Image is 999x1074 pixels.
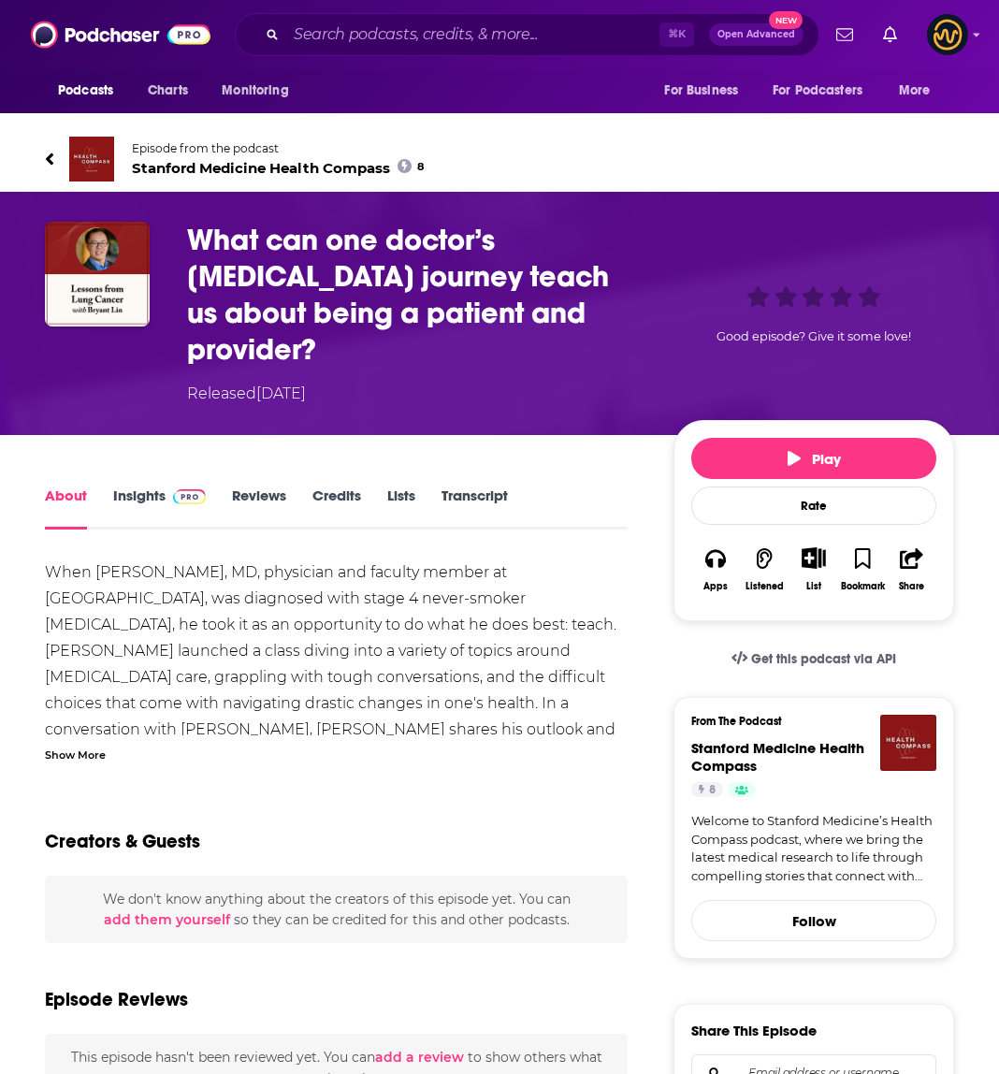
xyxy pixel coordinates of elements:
[45,222,150,327] img: What can one doctor’s cancer journey teach us about being a patient and provider?
[886,73,954,109] button: open menu
[45,486,87,530] a: About
[173,489,206,504] img: Podchaser Pro
[69,137,114,181] img: Stanford Medicine Health Compass
[691,900,936,941] button: Follow
[651,73,761,109] button: open menu
[876,19,905,51] a: Show notifications dropdown
[691,739,864,775] a: Stanford Medicine Health Compass
[703,581,728,592] div: Apps
[899,581,924,592] div: Share
[209,73,312,109] button: open menu
[664,78,738,104] span: For Business
[751,651,896,667] span: Get this podcast via API
[417,163,424,171] span: 8
[806,580,821,592] div: List
[769,11,803,29] span: New
[773,78,862,104] span: For Podcasters
[148,78,188,104] span: Charts
[45,559,628,848] div: When [PERSON_NAME], MD, physician and faculty member at [GEOGRAPHIC_DATA], was diagnosed with sta...
[691,812,936,885] a: Welcome to Stanford Medicine’s Health Compass podcast, where we bring the latest medical research...
[788,450,841,468] span: Play
[794,547,832,568] button: Show More Button
[132,141,424,155] span: Episode from the podcast
[136,73,199,109] a: Charts
[760,73,890,109] button: open menu
[187,383,306,405] div: Released [DATE]
[187,222,644,368] h1: What can one doctor’s cancer journey teach us about being a patient and provider?
[103,891,571,928] span: We don't know anything about the creators of this episode yet . You can so they can be credited f...
[880,715,936,771] img: Stanford Medicine Health Compass
[838,535,887,603] button: Bookmark
[45,830,200,853] h2: Creators & Guests
[104,912,230,927] button: add them yourself
[45,988,188,1011] h3: Episode Reviews
[312,486,361,530] a: Credits
[789,535,838,603] div: Show More ButtonList
[58,78,113,104] span: Podcasts
[659,22,694,47] span: ⌘ K
[113,486,206,530] a: InsightsPodchaser Pro
[387,486,415,530] a: Lists
[45,73,138,109] button: open menu
[740,535,789,603] button: Listened
[927,14,968,55] span: Logged in as LowerStreet
[709,23,804,46] button: Open AdvancedNew
[691,486,936,525] div: Rate
[841,581,885,592] div: Bookmark
[232,486,286,530] a: Reviews
[442,486,508,530] a: Transcript
[691,782,723,797] a: 8
[927,14,968,55] img: User Profile
[286,20,659,50] input: Search podcasts, credits, & more...
[691,715,921,728] h3: From The Podcast
[375,1047,464,1067] button: add a review
[927,14,968,55] button: Show profile menu
[709,781,716,800] span: 8
[31,17,210,52] img: Podchaser - Follow, Share and Rate Podcasts
[899,78,931,104] span: More
[222,78,288,104] span: Monitoring
[235,13,819,56] div: Search podcasts, credits, & more...
[888,535,936,603] button: Share
[691,1022,817,1039] h3: Share This Episode
[132,159,424,177] span: Stanford Medicine Health Compass
[45,137,499,181] a: Stanford Medicine Health CompassEpisode from the podcastStanford Medicine Health Compass8
[746,581,784,592] div: Listened
[717,636,911,682] a: Get this podcast via API
[717,329,911,343] span: Good episode? Give it some love!
[829,19,861,51] a: Show notifications dropdown
[717,30,795,39] span: Open Advanced
[691,535,740,603] button: Apps
[691,438,936,479] button: Play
